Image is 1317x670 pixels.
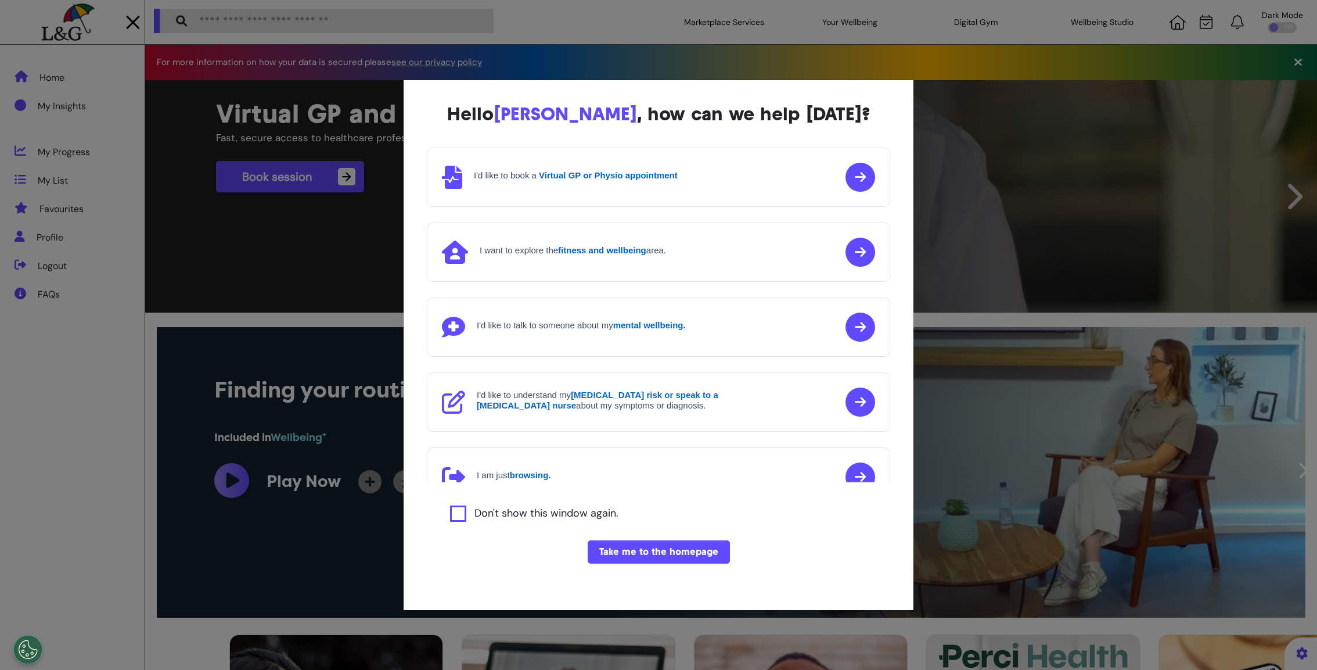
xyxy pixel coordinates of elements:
h4: I am just [477,470,551,481]
button: Open Preferences [13,635,42,664]
h4: I'd like to understand my about my symptoms or diagnosis. [477,390,755,411]
input: Agree to privacy policy [450,506,466,522]
strong: fitness and wellbeing [558,245,646,255]
div: Hello , how can we help [DATE]? [427,103,890,124]
h4: I'd like to book a [474,170,678,181]
h4: I want to explore the area. [480,245,666,256]
strong: Virtual GP or Physio appointment [539,170,678,180]
button: Take me to the homepage [588,540,730,564]
h4: I'd like to talk to someone about my [477,320,686,331]
strong: mental wellbeing. [613,320,686,330]
label: Don't show this window again. [474,506,618,522]
strong: [MEDICAL_DATA] risk or speak to a [MEDICAL_DATA] nurse [477,390,718,410]
strong: browsing. [510,470,551,480]
span: [PERSON_NAME] [494,103,637,125]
